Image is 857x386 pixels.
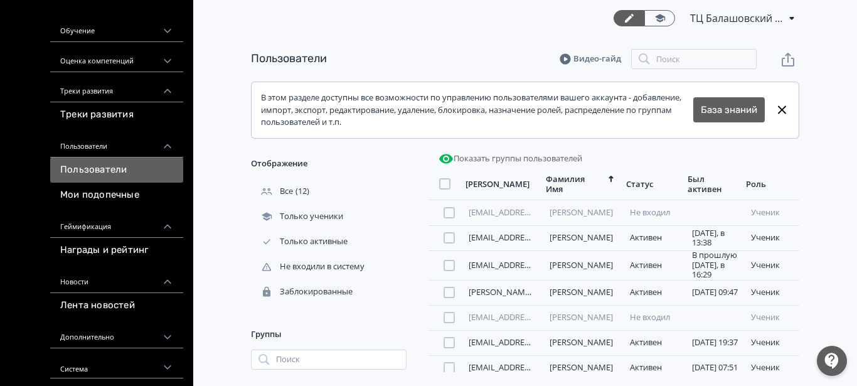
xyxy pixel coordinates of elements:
div: В прошлую [DATE], в 16:29 [692,250,741,280]
div: Не входил [630,208,679,218]
a: [PERSON_NAME] [550,336,613,348]
div: Не входил [630,313,679,323]
a: Видео-гайд [560,53,621,65]
span: ТЦ Балашовский Пассаж Балашов СИН 6412699 [690,11,784,26]
div: ученик [751,208,794,218]
a: Пользователи [251,51,327,65]
a: [PERSON_NAME] [550,259,613,271]
div: Активен [630,363,679,373]
div: Обучение [50,12,183,42]
div: Не входили в систему [251,261,367,272]
a: [PERSON_NAME] [550,286,613,298]
div: ученик [751,287,794,298]
button: База знаний [693,97,765,122]
div: Был активен [688,174,731,195]
button: Показать группы пользователей [436,149,585,169]
div: Новости [50,263,183,293]
div: ученик [751,313,794,323]
div: Активен [630,338,679,348]
div: Отображение [251,149,407,179]
a: Мои подопечные [50,183,183,208]
a: [EMAIL_ADDRESS][DOMAIN_NAME] [469,232,601,243]
div: Заблокированные [251,286,355,298]
div: Пользователи [50,127,183,158]
a: [EMAIL_ADDRESS][DOMAIN_NAME] [469,336,601,348]
a: [EMAIL_ADDRESS][DOMAIN_NAME] [469,206,601,218]
div: Дополнительно [50,318,183,348]
div: Только активные [251,236,350,247]
a: Переключиться в режим ученика [644,10,675,26]
a: [EMAIL_ADDRESS][DOMAIN_NAME] [469,259,601,271]
a: Пользователи [50,158,183,183]
div: Система [50,348,183,378]
div: Активен [630,260,679,271]
div: Роль [746,179,766,190]
div: [DATE] 09:47 [692,287,741,298]
svg: Экспорт пользователей файлом [780,52,796,67]
div: Все [251,186,295,197]
div: [PERSON_NAME] [466,179,530,190]
div: Фамилия Имя [546,174,604,195]
a: Награды и рейтинг [50,238,183,263]
div: Оценка компетенций [50,42,183,72]
a: [EMAIL_ADDRESS][DOMAIN_NAME] [469,311,601,323]
div: Только ученики [251,211,346,222]
a: [PERSON_NAME][EMAIL_ADDRESS][DOMAIN_NAME] [469,286,664,298]
div: ученик [751,363,794,373]
a: [EMAIL_ADDRESS][DOMAIN_NAME] [469,362,601,373]
div: Треки развития [50,72,183,102]
a: Треки развития [50,102,183,127]
a: [PERSON_NAME] [550,206,613,218]
div: Активен [630,233,679,243]
div: [DATE] 19:37 [692,338,741,348]
div: ученик [751,260,794,271]
div: В этом разделе доступны все возможности по управлению пользователями вашего аккаунта - добавление... [261,92,693,129]
a: База знаний [701,103,757,117]
div: [DATE] 07:51 [692,363,741,373]
div: ученик [751,338,794,348]
div: Активен [630,287,679,298]
div: Геймификация [50,208,183,238]
div: [DATE], в 13:38 [692,228,741,248]
a: [PERSON_NAME] [550,311,613,323]
a: [PERSON_NAME] [550,362,613,373]
a: Лента новостей [50,293,183,318]
div: ученик [751,233,794,243]
div: (12) [251,179,407,204]
div: Статус [626,179,653,190]
div: Группы [251,319,407,350]
a: [PERSON_NAME] [550,232,613,243]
